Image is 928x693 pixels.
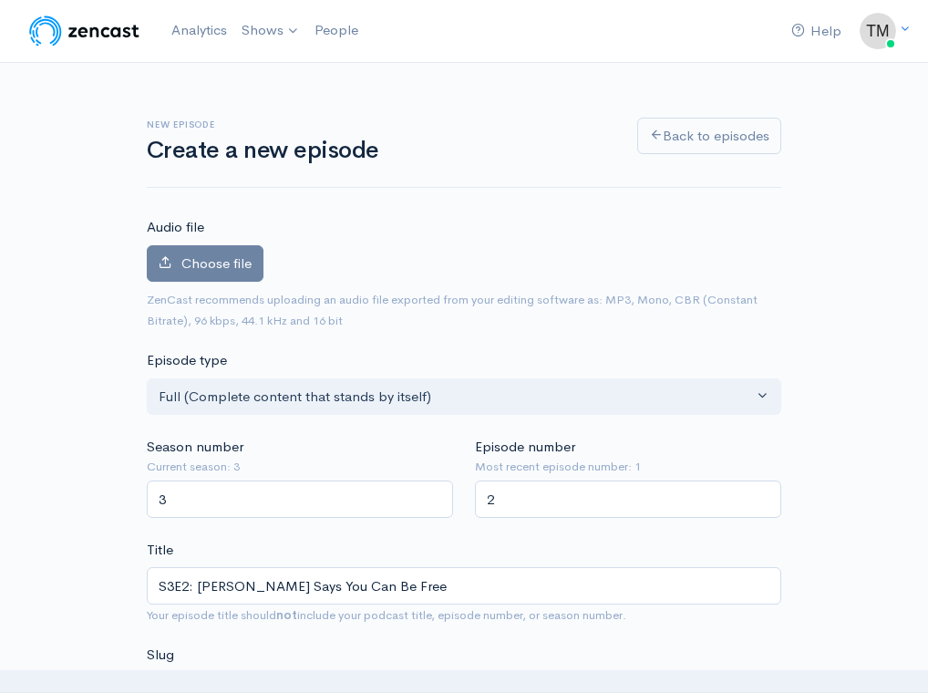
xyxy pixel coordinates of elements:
small: Current season: 3 [147,458,453,476]
strong: not [276,607,297,623]
input: What is the episode's title? [147,567,781,605]
a: Back to episodes [637,118,781,155]
a: Shows [234,11,307,51]
button: Full (Complete content that stands by itself) [147,378,781,416]
a: Help [784,12,849,51]
label: Slug [147,645,174,666]
span: Choose file [181,254,252,272]
a: Analytics [164,11,234,50]
small: Most recent episode number: 1 [475,458,781,476]
img: ... [860,13,896,49]
input: Enter episode number [475,481,781,518]
h6: New episode [147,119,615,129]
img: ZenCast Logo [26,13,142,49]
a: People [307,11,366,50]
input: Enter season number for this episode [147,481,453,518]
label: Episode type [147,350,227,371]
h1: Create a new episode [147,138,615,164]
small: ZenCast recommends uploading an audio file exported from your editing software as: MP3, Mono, CBR... [147,292,758,328]
label: Episode number [475,437,575,458]
label: Season number [147,437,243,458]
label: Audio file [147,217,204,238]
small: Your episode title should include your podcast title, episode number, or season number. [147,607,626,623]
div: Full (Complete content that stands by itself) [159,387,753,408]
label: Title [147,540,173,561]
